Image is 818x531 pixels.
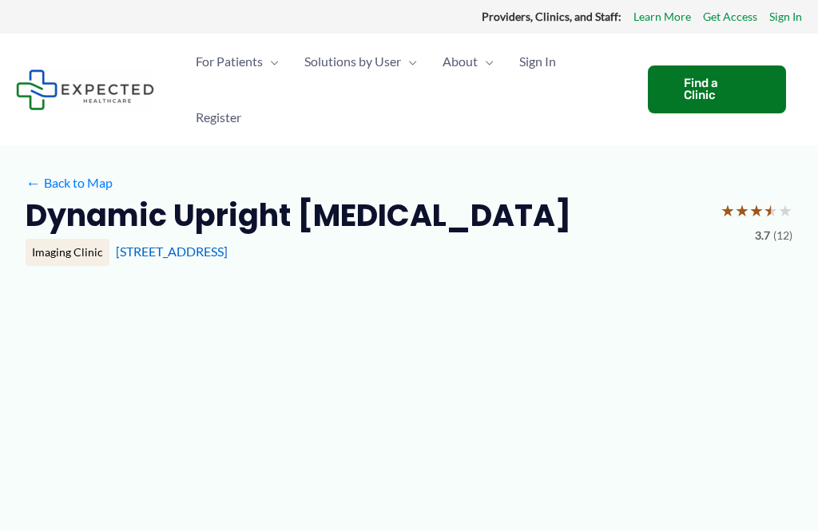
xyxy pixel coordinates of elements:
a: Register [183,89,254,145]
a: Solutions by UserMenu Toggle [292,34,430,89]
span: ★ [721,196,735,225]
span: Menu Toggle [478,34,494,89]
span: Register [196,89,241,145]
span: About [443,34,478,89]
span: For Patients [196,34,263,89]
span: Menu Toggle [263,34,279,89]
span: (12) [773,225,792,246]
a: AboutMenu Toggle [430,34,506,89]
span: Solutions by User [304,34,401,89]
span: ★ [735,196,749,225]
a: Find a Clinic [648,65,786,113]
strong: Providers, Clinics, and Staff: [482,10,621,23]
span: Menu Toggle [401,34,417,89]
span: ★ [749,196,764,225]
a: Sign In [769,6,802,27]
a: ←Back to Map [26,171,113,195]
span: Sign In [519,34,556,89]
span: ← [26,175,41,190]
img: Expected Healthcare Logo - side, dark font, small [16,69,154,110]
h2: Dynamic Upright [MEDICAL_DATA] [26,196,571,235]
span: 3.7 [755,225,770,246]
nav: Primary Site Navigation [183,34,632,145]
a: Learn More [633,6,691,27]
a: Sign In [506,34,569,89]
div: Imaging Clinic [26,239,109,266]
a: Get Access [703,6,757,27]
span: ★ [764,196,778,225]
a: [STREET_ADDRESS] [116,244,228,259]
a: For PatientsMenu Toggle [183,34,292,89]
span: ★ [778,196,792,225]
